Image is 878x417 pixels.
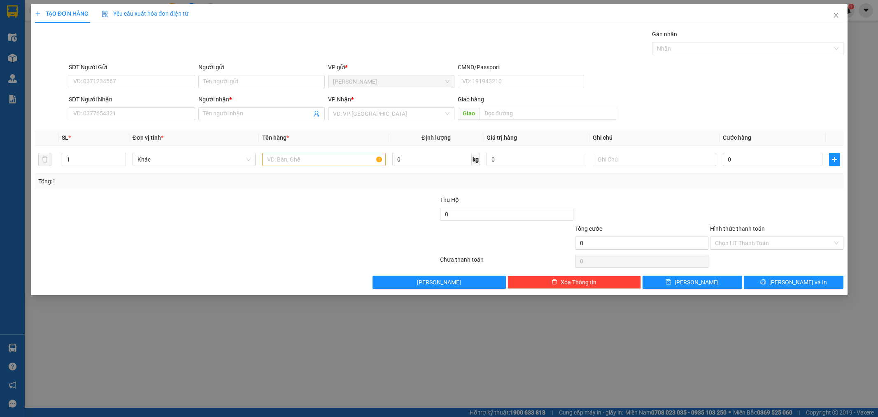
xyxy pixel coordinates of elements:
div: SĐT Người Nhận [69,95,195,104]
span: delete [552,279,557,286]
button: save[PERSON_NAME] [642,276,742,289]
span: Tổng cước [575,225,602,232]
button: Close [824,4,847,27]
div: Tổng: 1 [38,177,339,186]
button: delete [38,153,51,166]
span: save [666,279,671,286]
label: Hình thức thanh toán [710,225,764,232]
span: Yêu cầu xuất hóa đơn điện tử [102,10,189,17]
button: deleteXóa Thông tin [508,276,641,289]
span: Giá trị hàng [487,134,517,141]
button: printer[PERSON_NAME] và In [743,276,843,289]
div: CMND/Passport [457,63,584,72]
div: Chưa thanh toán [439,255,574,269]
span: Định lượng [422,134,451,141]
span: Khác [137,153,251,166]
span: kg [472,153,480,166]
span: printer [760,279,766,286]
span: [PERSON_NAME] [417,278,461,287]
input: Ghi Chú [593,153,716,166]
div: Người gửi [198,63,325,72]
span: Tên hàng [262,134,289,141]
span: Giao hàng [457,96,484,103]
span: Cước hàng [722,134,751,141]
span: SL [62,134,68,141]
span: close [832,12,839,19]
span: Đơn vị tính [133,134,163,141]
label: Gán nhãn [652,31,677,37]
span: [PERSON_NAME] [675,278,719,287]
input: 0 [487,153,586,166]
span: Lê Hồng Phong [333,75,449,88]
input: VD: Bàn, Ghế [262,153,385,166]
button: [PERSON_NAME] [373,276,506,289]
div: VP gửi [328,63,454,72]
div: SĐT Người Gửi [69,63,195,72]
span: user-add [313,110,320,117]
span: Thu Hộ [440,197,459,203]
span: Xóa Thông tin [561,278,596,287]
span: Giao [457,107,479,120]
button: plus [829,153,840,166]
span: plus [829,156,839,163]
span: TẠO ĐƠN HÀNG [35,10,88,17]
div: Người nhận [198,95,325,104]
input: Dọc đường [479,107,616,120]
span: VP Nhận [328,96,351,103]
span: [PERSON_NAME] và In [769,278,827,287]
img: icon [102,11,108,17]
th: Ghi chú [589,130,719,146]
span: plus [35,11,41,16]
